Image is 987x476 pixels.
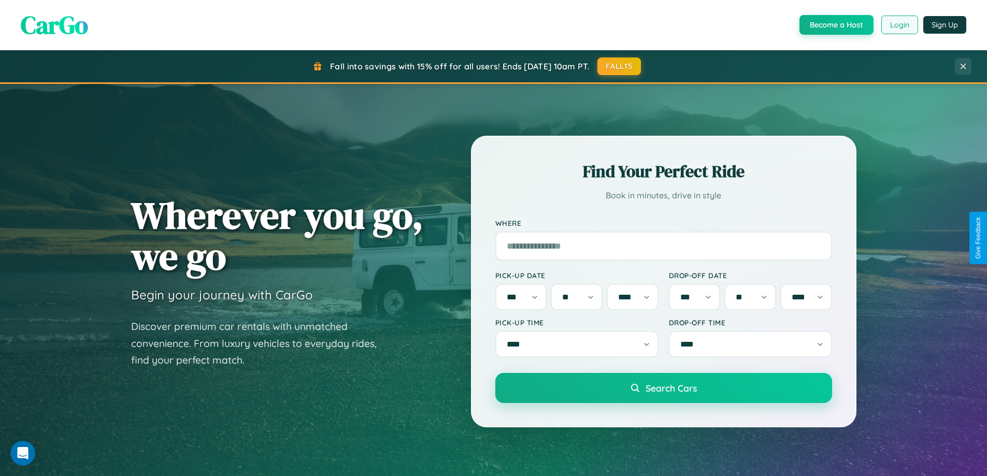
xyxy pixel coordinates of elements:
button: Sign Up [923,16,966,34]
button: Search Cars [495,373,832,403]
span: Fall into savings with 15% off for all users! Ends [DATE] 10am PT. [330,61,590,71]
label: Drop-off Time [669,318,832,327]
h3: Begin your journey with CarGo [131,287,313,302]
span: CarGo [21,8,88,42]
button: Login [881,16,918,34]
h2: Find Your Perfect Ride [495,160,832,183]
p: Discover premium car rentals with unmatched convenience. From luxury vehicles to everyday rides, ... [131,318,390,369]
iframe: Intercom live chat [10,441,35,466]
p: Book in minutes, drive in style [495,188,832,203]
span: Search Cars [646,382,697,394]
label: Where [495,219,832,227]
button: Become a Host [799,15,874,35]
label: Pick-up Date [495,271,659,280]
label: Pick-up Time [495,318,659,327]
button: FALL15 [597,57,641,75]
div: Give Feedback [975,217,982,259]
label: Drop-off Date [669,271,832,280]
h1: Wherever you go, we go [131,195,423,277]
